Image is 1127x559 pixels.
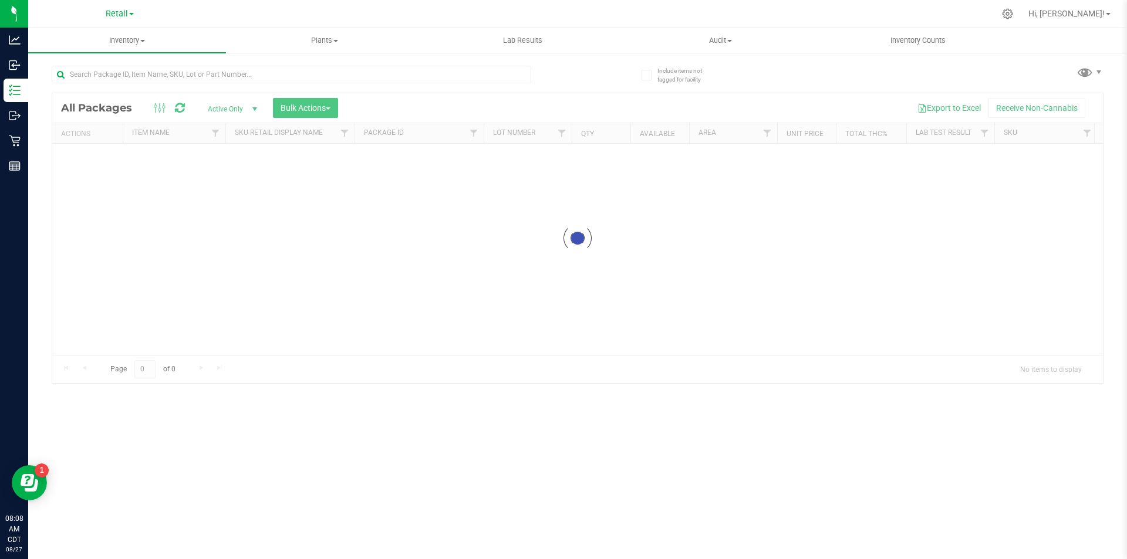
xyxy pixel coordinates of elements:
[28,28,226,53] a: Inventory
[227,35,423,46] span: Plants
[52,66,531,83] input: Search Package ID, Item Name, SKU, Lot or Part Number...
[9,59,21,71] inline-svg: Inbound
[9,160,21,172] inline-svg: Reports
[657,66,716,84] span: Include items not tagged for facility
[5,545,23,554] p: 08/27
[226,28,424,53] a: Plants
[28,35,226,46] span: Inventory
[9,110,21,121] inline-svg: Outbound
[9,135,21,147] inline-svg: Retail
[424,28,622,53] a: Lab Results
[1028,9,1105,18] span: Hi, [PERSON_NAME]!
[9,84,21,96] inline-svg: Inventory
[12,465,47,500] iframe: Resource center
[5,513,23,545] p: 08:08 AM CDT
[875,35,961,46] span: Inventory Counts
[1000,8,1015,19] div: Manage settings
[9,34,21,46] inline-svg: Analytics
[622,35,819,46] span: Audit
[35,463,49,477] iframe: Resource center unread badge
[106,9,128,19] span: Retail
[487,35,558,46] span: Lab Results
[622,28,819,53] a: Audit
[819,28,1017,53] a: Inventory Counts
